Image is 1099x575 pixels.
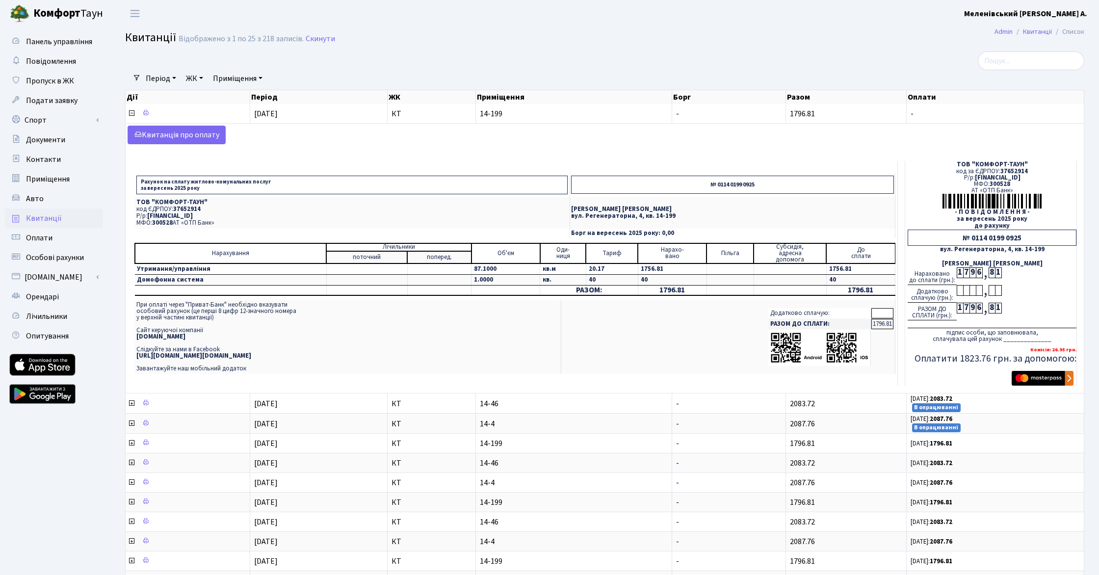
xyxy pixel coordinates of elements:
a: Лічильники [5,307,103,326]
span: Особові рахунки [26,252,84,263]
a: Опитування [5,326,103,346]
a: [DOMAIN_NAME] [5,267,103,287]
p: код ЄДРПОУ: [136,206,568,212]
li: Список [1052,26,1084,37]
a: Спорт [5,110,103,130]
span: КТ [392,479,471,487]
span: 37652914 [173,205,201,213]
span: Опитування [26,331,69,341]
b: 2083.72 [930,459,952,468]
div: Додатково сплачую (грн.): [908,285,957,303]
span: [FINANCIAL_ID] [975,173,1020,182]
p: вул. Регенераторна, 4, кв. 14-199 [571,213,894,219]
div: Відображено з 1 по 25 з 218 записів. [179,34,304,44]
span: 14-46 [480,400,668,408]
div: , [982,285,989,296]
span: КТ [392,498,471,506]
span: КТ [392,420,471,428]
a: ЖК [182,70,207,87]
td: 1756.81 [638,263,706,275]
a: Admin [994,26,1013,37]
span: [DATE] [254,398,278,409]
td: 40 [586,274,638,285]
span: 2087.76 [790,477,815,488]
b: 2087.76 [930,478,952,487]
p: Р/р: [136,213,568,219]
div: , [982,303,989,314]
td: Пільга [706,243,754,263]
span: 1796.81 [790,108,815,119]
b: 2087.76 [930,415,952,423]
span: Таун [33,5,103,22]
td: Оди- ниця [540,243,586,263]
img: logo.png [10,4,29,24]
span: Панель управління [26,36,92,47]
small: [DATE]: [911,518,952,526]
a: Квитанції [5,209,103,228]
img: apps-qrcodes.png [770,332,868,364]
p: № 0114 0199 0925 [571,176,894,194]
td: При оплаті через "Приват-Банк" необхідно вказувати особовий рахунок (це перші 8 цифр 12-значного ... [134,300,561,374]
span: КТ [392,518,471,526]
span: Квитанції [125,29,176,46]
b: 2083.72 [930,394,952,403]
b: Комісія: 26.95 грн. [1030,346,1076,353]
span: Контакти [26,154,61,165]
div: вул. Регенераторна, 4, кв. 14-199 [908,246,1076,253]
div: , [982,267,989,279]
span: [DATE] [254,477,278,488]
span: 2083.72 [790,458,815,469]
span: [DATE] [254,418,278,429]
td: Тариф [586,243,638,263]
th: ЖК [388,90,476,104]
div: код за ЄДРПОУ: [908,168,1076,175]
a: Повідомлення [5,52,103,71]
a: Приміщення [5,169,103,189]
td: кв.м [540,263,586,275]
div: 1 [957,267,963,278]
span: [FINANCIAL_ID] [147,211,193,220]
th: Борг [672,90,786,104]
a: Скинути [306,34,335,44]
span: - [676,477,679,488]
span: 14-4 [480,479,668,487]
b: 1796.81 [930,439,952,448]
td: Утримання/управління [135,263,326,275]
small: [DATE]: [911,557,952,566]
span: [DATE] [254,497,278,508]
p: МФО: АТ «ОТП Банк» [136,220,568,226]
td: кв. [540,274,586,285]
div: 8 [989,303,995,314]
a: Оплати [5,228,103,248]
td: Об'єм [471,243,540,263]
td: До cплати [826,243,895,263]
th: Приміщення [476,90,672,104]
span: КТ [392,110,471,118]
div: 9 [969,267,976,278]
div: Нараховано до сплати (грн.): [908,267,957,285]
span: [DATE] [254,556,278,567]
p: Борг на вересень 2025 року: 0,00 [571,230,894,236]
span: Документи [26,134,65,145]
td: 87.1000 [471,263,540,275]
a: Авто [5,189,103,209]
span: 300528 [990,180,1010,188]
span: 14-199 [480,440,668,447]
td: Нарахування [135,243,326,263]
span: [DATE] [254,108,278,119]
td: 1796.81 [871,319,893,329]
span: 37652914 [1000,167,1028,176]
small: В опрацюванні [912,423,961,432]
small: [DATE]: [911,415,952,423]
span: Оплати [26,233,52,243]
a: Контакти [5,150,103,169]
div: ТОВ "КОМФОРТ-ТАУН" [908,161,1076,168]
small: [DATE]: [911,498,952,507]
a: Подати заявку [5,91,103,110]
span: Подати заявку [26,95,78,106]
th: Разом [786,90,907,104]
span: 14-4 [480,538,668,546]
a: Kвитанція про оплату [128,126,226,144]
span: - [676,556,679,567]
span: - [676,108,679,119]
